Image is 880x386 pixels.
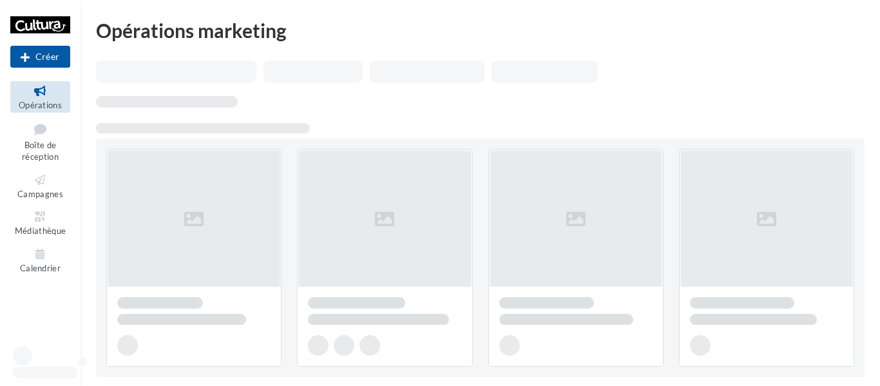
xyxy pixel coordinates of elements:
[19,100,62,110] span: Opérations
[10,207,70,238] a: Médiathèque
[22,140,59,162] span: Boîte de réception
[17,189,63,199] span: Campagnes
[15,226,66,236] span: Médiathèque
[10,46,70,68] button: Créer
[10,170,70,202] a: Campagnes
[10,46,70,68] div: Nouvelle campagne
[96,21,865,40] div: Opérations marketing
[20,263,61,273] span: Calendrier
[10,118,70,165] a: Boîte de réception
[10,81,70,113] a: Opérations
[10,244,70,276] a: Calendrier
